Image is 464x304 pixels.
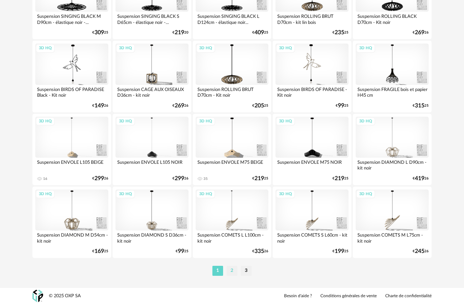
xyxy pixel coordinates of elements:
[356,44,375,53] div: 3D HQ
[356,117,375,126] div: 3D HQ
[196,230,269,245] div: Suspension COMETS L L100cm - kit noir
[356,85,429,99] div: Suspension FRAGILE bois et papier H45 cm
[320,293,377,299] a: Conditions générales de vente
[356,190,375,199] div: 3D HQ
[116,117,135,126] div: 3D HQ
[254,176,264,181] span: 219
[115,12,189,26] div: Suspension SINGING BLACK S D65cm - élastique noir -...
[252,30,268,35] div: € 25
[116,190,135,199] div: 3D HQ
[92,176,108,181] div: € 26
[32,187,111,258] a: 3D HQ Suspension DIAMOND M D54cm - kit noir €16925
[172,176,189,181] div: € 26
[227,266,237,276] li: 2
[94,176,104,181] span: 299
[193,187,272,258] a: 3D HQ Suspension COMETS L L100cm - kit noir €33526
[35,158,108,172] div: Suspension ENVOLE L105 BEIGE
[193,114,272,185] a: 3D HQ Suspension ENVOLE M75 BEIGE 35 €21925
[356,230,429,245] div: Suspension COMETS M L75cm - kit noir
[413,103,429,108] div: € 25
[415,249,424,254] span: 245
[35,230,108,245] div: Suspension DIAMOND M D54cm - kit noir
[284,293,312,299] a: Besoin d'aide ?
[356,158,429,172] div: Suspension DIAMOND L D90cm - kit noir
[275,158,349,172] div: Suspension ENVOLE M75 NOIR
[276,44,295,53] div: 3D HQ
[254,103,264,108] span: 205
[35,12,108,26] div: Suspension SINGING BLACK M D90cm - élastique noir -...
[332,176,349,181] div: € 25
[196,117,215,126] div: 3D HQ
[32,290,43,302] img: OXP
[196,85,269,99] div: Suspension ROLLING BRUT D70cm - Kit noir
[116,44,135,53] div: 3D HQ
[115,158,189,172] div: Suspension ENVOLE L105 NOIR
[413,176,429,181] div: € 26
[273,114,351,185] a: 3D HQ Suspension ENVOLE M75 NOIR €21925
[175,30,184,35] span: 219
[196,12,269,26] div: Suspension SINGING BLACK L D124cm - élastique noir...
[415,103,424,108] span: 315
[115,85,189,99] div: Suspension CAGE AUX OISEAUX D36cm - kit noir
[113,114,191,185] a: 3D HQ Suspension ENVOLE L105 NOIR €29926
[115,230,189,245] div: Suspension DIAMOND S D36cm - kit noir
[254,30,264,35] span: 409
[273,41,351,112] a: 3D HQ Suspension BIRDS OF PARADISE - Kit noir €9925
[92,30,108,35] div: € 25
[413,249,429,254] div: € 26
[92,103,108,108] div: € 26
[254,249,264,254] span: 335
[415,176,424,181] span: 419
[275,12,349,26] div: Suspension ROLLING BRUT D70cm - kit lin bois
[196,158,269,172] div: Suspension ENVOLE M75 BEIGE
[92,249,108,254] div: € 25
[32,41,111,112] a: 3D HQ Suspension BIRDS OF PARADISE Black - Kit noir €14926
[94,30,104,35] span: 309
[276,117,295,126] div: 3D HQ
[335,30,344,35] span: 235
[275,85,349,99] div: Suspension BIRDS OF PARADISE - Kit noir
[275,230,349,245] div: Suspension COMETS S L60cm - kit noir
[36,44,55,53] div: 3D HQ
[36,117,55,126] div: 3D HQ
[252,176,268,181] div: € 25
[335,249,344,254] span: 199
[332,30,349,35] div: € 25
[353,114,432,185] a: 3D HQ Suspension DIAMOND L D90cm - kit noir €41926
[356,12,429,26] div: Suspension ROLLING BLACK D70cm - Kit noir
[193,41,272,112] a: 3D HQ Suspension ROLLING BRUT D70cm - Kit noir €20525
[252,249,268,254] div: € 26
[241,266,252,276] li: 3
[175,103,184,108] span: 269
[172,30,189,35] div: € 20
[353,187,432,258] a: 3D HQ Suspension COMETS M L75cm - kit noir €24526
[94,249,104,254] span: 169
[413,30,429,35] div: € 26
[196,44,215,53] div: 3D HQ
[212,266,223,276] li: 1
[415,30,424,35] span: 269
[276,190,295,199] div: 3D HQ
[336,103,349,108] div: € 25
[49,293,81,299] div: © 2025 OXP SA
[94,103,104,108] span: 149
[175,176,184,181] span: 299
[32,114,111,185] a: 3D HQ Suspension ENVOLE L105 BEIGE 16 €29926
[273,187,351,258] a: 3D HQ Suspension COMETS S L60cm - kit noir €19925
[113,187,191,258] a: 3D HQ Suspension DIAMOND S D36cm - kit noir €9925
[335,176,344,181] span: 219
[113,41,191,112] a: 3D HQ Suspension CAGE AUX OISEAUX D36cm - kit noir €26926
[35,85,108,99] div: Suspension BIRDS OF PARADISE Black - Kit noir
[172,103,189,108] div: € 26
[178,249,184,254] span: 99
[203,177,208,181] div: 35
[43,177,47,181] div: 16
[36,190,55,199] div: 3D HQ
[332,249,349,254] div: € 25
[385,293,432,299] a: Charte de confidentialité
[353,41,432,112] a: 3D HQ Suspension FRAGILE bois et papier H45 cm €31525
[196,190,215,199] div: 3D HQ
[338,103,344,108] span: 99
[252,103,268,108] div: € 25
[176,249,189,254] div: € 25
